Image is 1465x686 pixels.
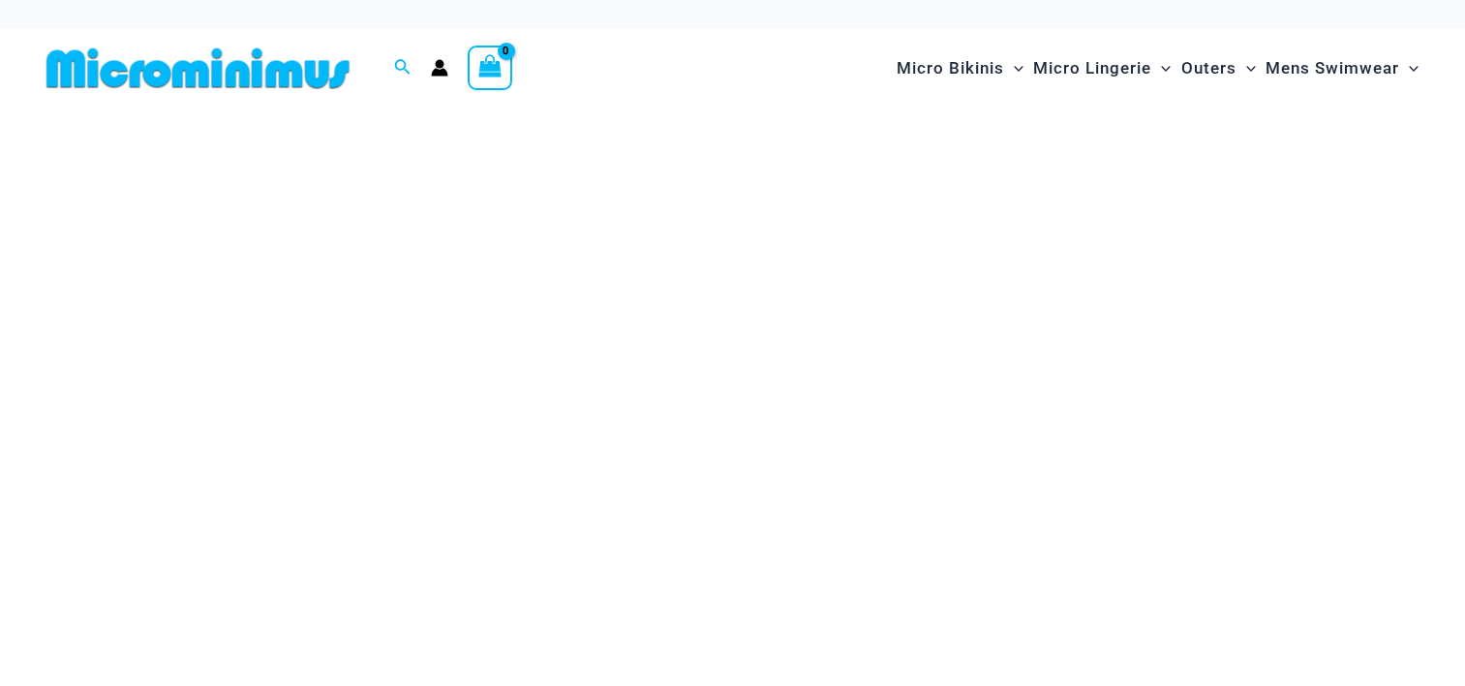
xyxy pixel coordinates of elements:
[1181,44,1236,93] span: Outers
[897,44,1004,93] span: Micro Bikinis
[1399,44,1419,93] span: Menu Toggle
[431,59,448,77] a: Account icon link
[892,39,1028,98] a: Micro BikinisMenu ToggleMenu Toggle
[39,47,357,90] img: MM SHOP LOGO FLAT
[1033,44,1151,93] span: Micro Lingerie
[889,36,1426,101] nav: Site Navigation
[1236,44,1256,93] span: Menu Toggle
[1004,44,1023,93] span: Menu Toggle
[1151,44,1171,93] span: Menu Toggle
[1261,39,1423,98] a: Mens SwimwearMenu ToggleMenu Toggle
[468,46,512,90] a: View Shopping Cart, empty
[1176,39,1261,98] a: OutersMenu ToggleMenu Toggle
[394,56,412,80] a: Search icon link
[1266,44,1399,93] span: Mens Swimwear
[1028,39,1175,98] a: Micro LingerieMenu ToggleMenu Toggle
